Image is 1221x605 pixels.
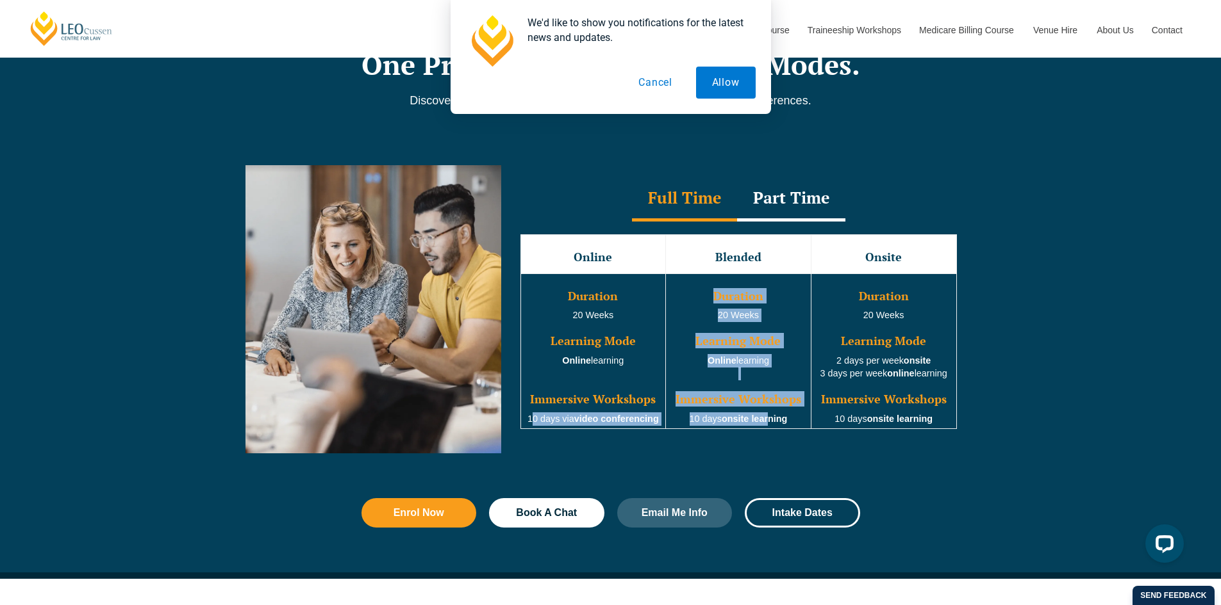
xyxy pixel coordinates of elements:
[811,273,956,429] td: 20 Weeks 2 days per week 3 days per week learning 10 days
[813,290,955,303] h3: Duration
[667,393,810,406] h3: Immersive Workshops
[522,251,665,264] h3: Online
[737,177,845,222] div: Part Time
[813,393,955,406] h3: Immersive Workshops
[667,290,810,303] h3: Duration
[622,67,688,99] button: Cancel
[904,355,931,366] strong: onsite
[522,335,665,348] h3: Learning Mode
[642,508,708,518] span: Email Me Info
[1135,519,1189,573] iframe: LiveChat chat widget
[813,335,955,348] h3: Learning Mode
[813,251,955,264] h3: Onsite
[745,498,860,528] a: Intake Dates
[568,288,618,303] span: Duration
[517,15,756,45] div: We'd like to show you notifications for the latest news and updates.
[361,498,477,528] a: Enrol Now
[466,15,517,67] img: notification icon
[722,414,787,424] strong: onsite learning
[667,251,810,264] h3: Blended
[632,177,737,222] div: Full Time
[394,508,444,518] span: Enrol Now
[520,273,666,429] td: learning 10 days via
[574,414,659,424] strong: video conferencing
[489,498,604,528] a: Book A Chat
[572,310,613,320] span: 20 Weeks
[522,393,665,406] h3: Immersive Workshops
[772,508,833,518] span: Intake Dates
[867,414,933,424] strong: onsite learning
[562,355,591,366] strong: Online
[666,273,811,429] td: 20 Weeks learning 10 days
[516,508,577,518] span: Book A Chat
[708,355,736,366] strong: Online
[887,368,914,378] strong: online
[617,498,733,528] a: Email Me Info
[667,335,810,348] h3: Learning Mode
[696,67,756,99] button: Allow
